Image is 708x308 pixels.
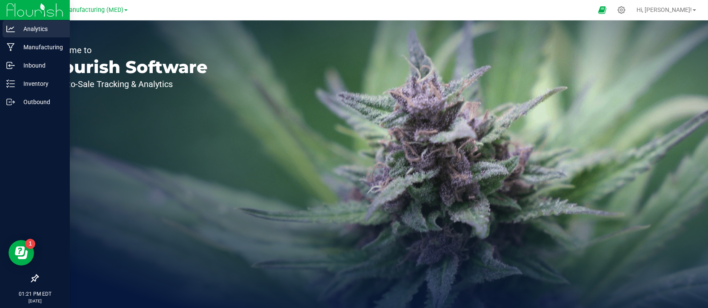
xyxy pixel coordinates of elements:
p: Manufacturing [15,42,66,52]
span: Stash Manufacturing (MED) [46,6,123,14]
p: Analytics [15,24,66,34]
inline-svg: Manufacturing [6,43,15,51]
span: Hi, [PERSON_NAME]! [637,6,692,13]
p: 01:21 PM EDT [4,290,66,298]
inline-svg: Inbound [6,61,15,70]
iframe: Resource center unread badge [25,239,35,249]
inline-svg: Inventory [6,79,15,88]
span: Open Ecommerce Menu [593,2,612,18]
p: Inventory [15,79,66,89]
inline-svg: Outbound [6,98,15,106]
p: Seed-to-Sale Tracking & Analytics [46,80,208,88]
p: Outbound [15,97,66,107]
p: Flourish Software [46,59,208,76]
inline-svg: Analytics [6,25,15,33]
p: [DATE] [4,298,66,304]
p: Welcome to [46,46,208,54]
p: Inbound [15,60,66,71]
iframe: Resource center [9,240,34,266]
div: Manage settings [616,6,627,14]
